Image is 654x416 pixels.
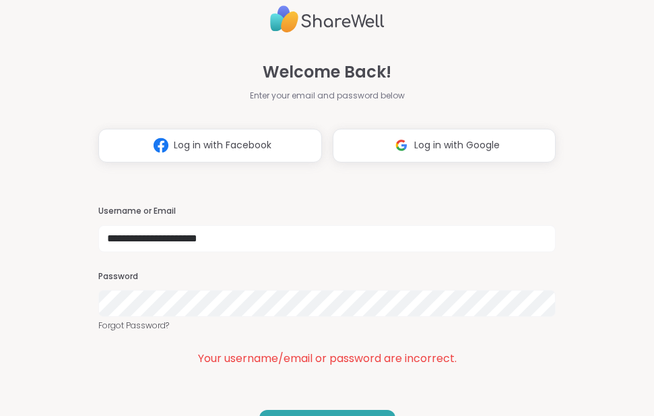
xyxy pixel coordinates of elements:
[414,138,500,152] span: Log in with Google
[250,90,405,102] span: Enter your email and password below
[174,138,271,152] span: Log in with Facebook
[98,271,556,283] h3: Password
[98,206,556,217] h3: Username or Email
[98,320,556,332] a: Forgot Password?
[389,133,414,158] img: ShareWell Logomark
[333,129,556,162] button: Log in with Google
[148,133,174,158] img: ShareWell Logomark
[263,60,391,84] span: Welcome Back!
[98,351,556,367] div: Your username/email or password are incorrect.
[98,129,322,162] button: Log in with Facebook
